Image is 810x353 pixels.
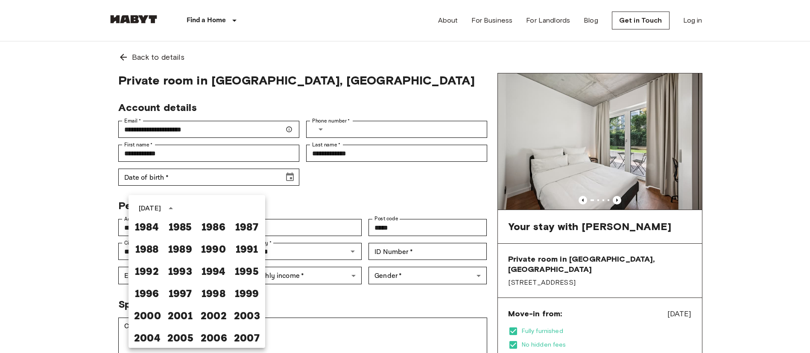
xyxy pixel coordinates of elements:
label: Post code [374,215,398,222]
label: Phone number [312,117,350,125]
button: 2004 [132,329,162,344]
div: Address [118,219,362,236]
button: 2007 [231,329,262,344]
div: Email [118,121,299,138]
button: 1985 [165,218,196,233]
span: Fully furnished [522,327,692,335]
span: Personal details [118,199,198,212]
button: Select country [312,121,329,138]
svg: Make sure your email is correct — we'll send your booking details there. [286,126,292,133]
span: Back to details [132,52,184,63]
div: First name [118,145,299,162]
button: 1987 [231,218,262,233]
a: For Landlords [526,15,570,26]
span: Private room in [GEOGRAPHIC_DATA], [GEOGRAPHIC_DATA] [508,254,692,274]
a: Blog [584,15,598,26]
button: 2001 [165,307,196,322]
button: 1990 [198,240,229,256]
button: Choose date [281,169,298,186]
button: 1989 [165,240,196,256]
span: [DATE] [667,308,692,319]
button: 1997 [165,285,196,300]
label: First name [124,141,153,149]
button: 1998 [198,285,229,300]
span: Your stay with [PERSON_NAME] [508,220,671,233]
div: ID Number [368,243,487,260]
button: 1996 [132,285,162,300]
button: 2006 [198,329,229,344]
a: For Business [471,15,512,26]
button: 1993 [165,263,196,278]
button: 2002 [198,307,229,322]
div: City [118,243,237,260]
a: Get in Touch [612,12,670,29]
p: Find a Home [187,15,226,26]
div: [DATE] [139,203,161,213]
button: Open [347,245,359,257]
label: City [124,239,137,247]
span: Special requests [118,298,202,311]
span: Move-in from: [508,309,562,319]
label: Email [124,117,141,125]
span: No hidden fees [522,341,692,349]
label: Address [124,215,147,223]
button: 1984 [132,218,162,233]
button: year view is open, switch to calendar view [164,201,178,216]
button: 1988 [132,240,162,256]
button: 2005 [165,329,196,344]
label: Country [249,239,272,247]
img: Marketing picture of unit DE-01-259-002-01Q [498,73,702,210]
a: Back to details [108,41,702,73]
button: Previous image [579,196,587,204]
button: 2000 [132,307,162,322]
div: Post code [368,219,487,236]
button: 2003 [231,307,262,322]
span: Private room in [GEOGRAPHIC_DATA], [GEOGRAPHIC_DATA] [118,73,487,88]
span: [STREET_ADDRESS] [508,278,692,287]
a: About [438,15,458,26]
button: 1994 [198,263,229,278]
button: 1995 [231,263,262,278]
img: Habyt [108,15,159,23]
button: 1999 [231,285,262,300]
button: 1986 [198,218,229,233]
button: 1991 [231,240,262,256]
label: Last name [312,141,341,149]
a: Log in [683,15,702,26]
button: 1992 [132,263,162,278]
div: Last name [306,145,487,162]
button: Previous image [613,196,621,204]
span: Account details [118,101,197,114]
